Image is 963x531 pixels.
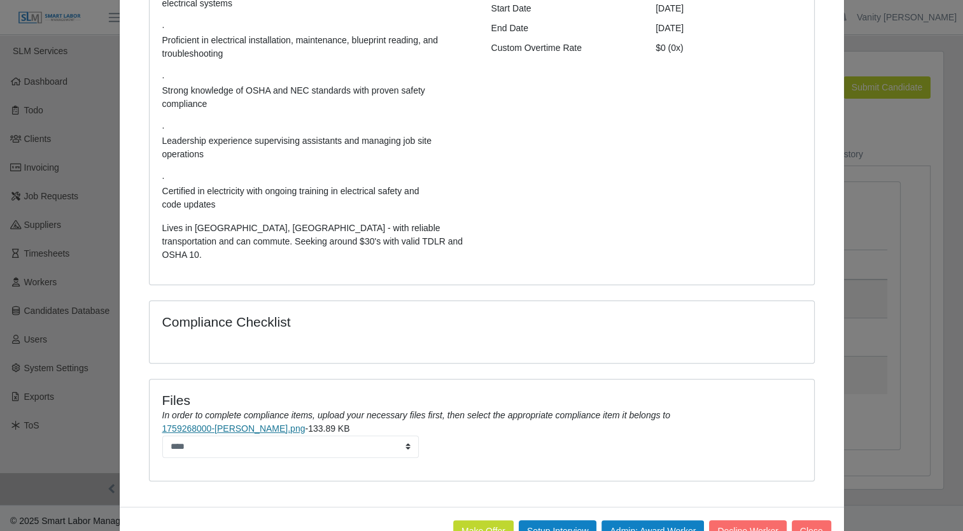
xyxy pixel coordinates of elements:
[308,423,349,434] span: 133.89 KB
[162,422,801,458] li: -
[162,134,472,161] p: Leadership experience supervising assistants and managing job site operations
[482,41,647,55] div: Custom Overtime Rate
[162,314,582,330] h4: Compliance Checklist
[482,22,647,35] div: End Date
[162,84,472,111] p: Strong knowledge of OSHA and NEC standards with proven safety compliance
[162,185,472,211] p: Certified in electricity with ongoing training in electrical safety and code updates
[162,34,472,60] p: Proficient in electrical installation, maintenance, blueprint reading, and troubleshooting
[656,43,684,53] span: $0 (0x)
[162,392,801,408] h4: Files
[162,423,306,434] a: 1759268000-[PERSON_NAME].png
[162,410,670,420] i: In order to complete compliance items, upload your necessary files first, then select the appropr...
